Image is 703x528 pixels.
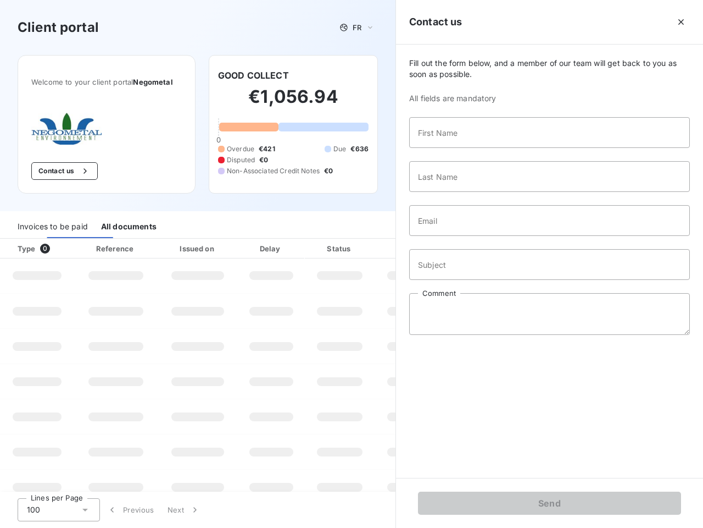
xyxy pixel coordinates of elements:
input: placeholder [409,249,690,280]
button: Contact us [31,162,98,180]
h2: €1,056.94 [218,86,369,119]
span: Due [333,144,346,154]
span: Negometal [133,78,172,86]
div: Issued on [160,243,236,254]
div: Type [11,243,72,254]
span: €636 [350,144,369,154]
div: Amount [377,243,447,254]
input: placeholder [409,161,690,192]
span: 100 [27,504,40,515]
div: Reference [96,244,133,253]
span: Welcome to your client portal [31,78,182,86]
h6: GOOD COLLECT [218,69,289,82]
span: Non-Associated Credit Notes [227,166,320,176]
span: Overdue [227,144,254,154]
span: €0 [324,166,333,176]
span: €421 [259,144,275,154]
span: FR [353,23,361,32]
img: Company logo [31,113,102,145]
button: Previous [100,498,161,521]
h3: Client portal [18,18,99,37]
button: Send [418,492,681,515]
span: 0 [40,244,50,254]
input: placeholder [409,205,690,236]
span: €0 [259,155,268,165]
div: Status [307,243,372,254]
span: 0 [216,135,221,144]
span: Disputed [227,155,255,165]
h5: Contact us [409,14,462,30]
span: All fields are mandatory [409,93,690,104]
button: Next [161,498,207,521]
div: Delay [240,243,303,254]
input: placeholder [409,117,690,148]
div: Invoices to be paid [18,215,88,238]
div: All documents [101,215,157,238]
span: Fill out the form below, and a member of our team will get back to you as soon as possible. [409,58,690,80]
